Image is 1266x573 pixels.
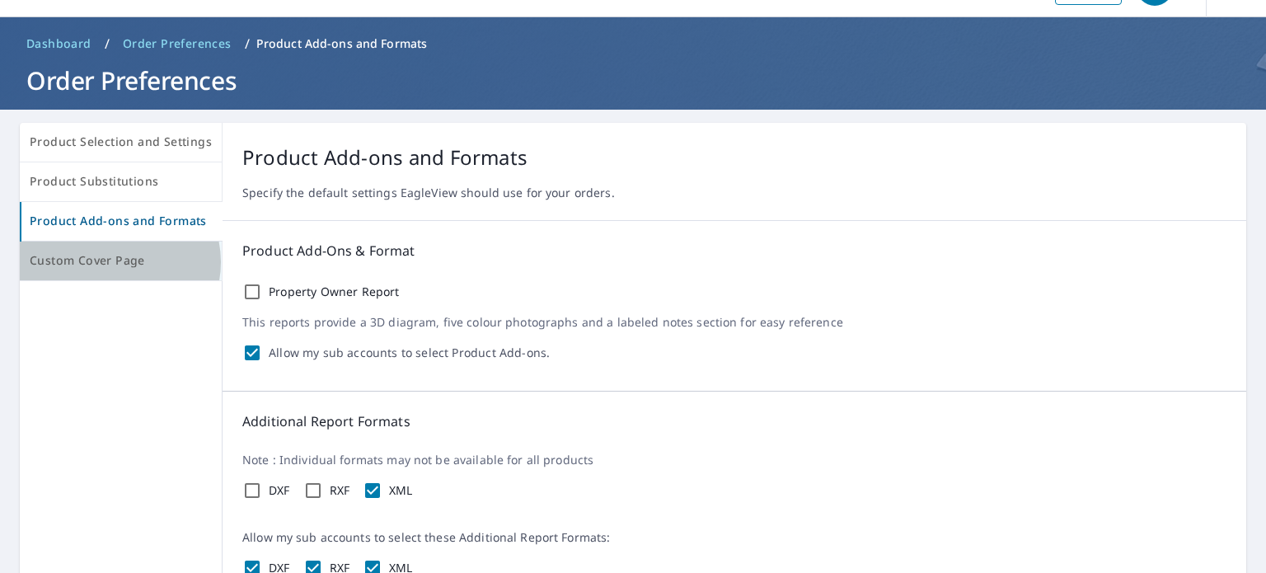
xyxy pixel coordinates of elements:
label: XML [389,483,413,498]
label: Allow my sub accounts to select Product Add-ons. [269,345,550,360]
p: Note : Individual formats may not be available for all products [242,453,1226,467]
p: This reports provide a 3D diagram, five colour photographs and a labeled notes section for easy r... [242,315,1226,330]
label: Property Owner Report [269,284,400,299]
p: Product Add-ons and Formats [242,143,1226,172]
p: Product Add-ons and Formats [256,35,428,52]
p: Product Add-Ons & Format [242,241,1226,261]
p: Specify the default settings EagleView should use for your orders. [242,186,1226,200]
a: Order Preferences [116,31,238,57]
li: / [105,34,110,54]
label: DXF [269,483,290,498]
p: Allow my sub accounts to select these Additional Report Formats: [242,530,1226,545]
span: Custom Cover Page [30,251,212,271]
p: Additional Report Formats [242,411,1226,431]
li: / [245,34,250,54]
span: Order Preferences [123,35,232,52]
span: Product Substitutions [30,171,212,192]
label: RXF [330,483,350,498]
span: Product Selection and Settings [30,132,212,153]
nav: breadcrumb [20,31,1246,57]
div: tab-list [20,123,223,281]
span: Product Add-ons and Formats [30,211,213,232]
a: Dashboard [20,31,98,57]
h1: Order Preferences [20,63,1246,97]
span: Dashboard [26,35,91,52]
